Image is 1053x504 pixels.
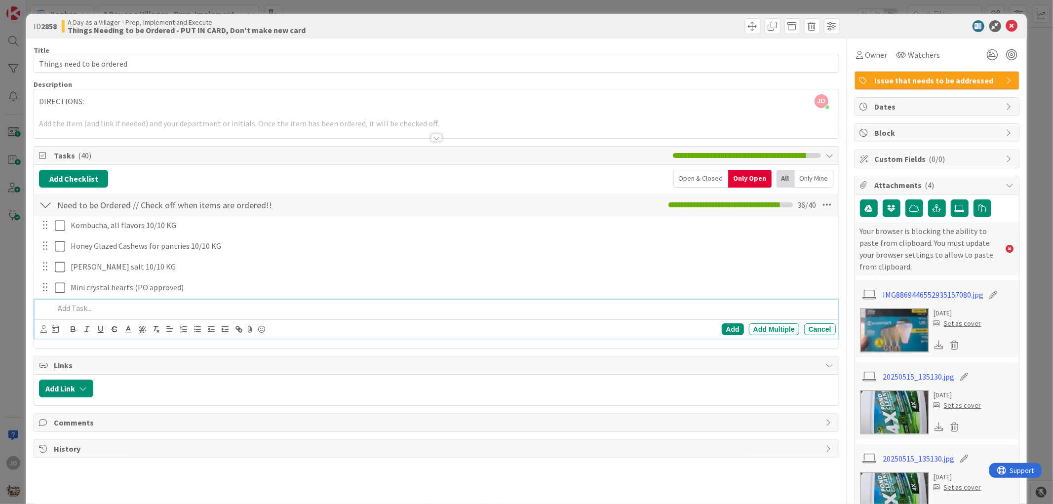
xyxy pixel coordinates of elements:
span: ID [34,20,57,32]
span: Comments [54,417,820,428]
span: Custom Fields [875,153,1001,165]
p: [PERSON_NAME] salt 10/10 KG [71,261,832,272]
div: All [777,170,795,188]
div: Set as cover [934,318,981,329]
b: 2858 [41,21,57,31]
div: [DATE] [934,390,981,400]
b: Things Needing to be Ordered - PUT IN CARD, Don't make new card [68,26,306,34]
div: Only Open [728,170,772,188]
span: Your browser is blocking the ability to paste from clipboard. You must update your browser settin... [860,225,1006,272]
a: 20250515_135130.jpg [883,453,954,465]
button: Add Link [39,380,93,397]
div: Set as cover [934,400,981,411]
span: Watchers [908,49,940,61]
span: History [54,443,820,455]
input: Add Checklist... [54,196,276,214]
div: [DATE] [934,472,981,482]
input: type card name here... [34,55,839,73]
span: 36 / 40 [798,199,817,211]
div: Open & Closed [673,170,728,188]
button: Add Checklist [39,170,108,188]
span: Links [54,359,820,371]
span: Tasks [54,150,667,161]
span: Owner [865,49,888,61]
span: A Day as a Villager - Prep, Implement and Execute [68,18,306,26]
div: Add [722,323,744,335]
p: Honey Glazed Cashews for pantries 10/10 KG [71,240,832,252]
a: 20250515_135130.jpg [883,371,954,383]
span: Support [21,1,45,13]
label: Title [34,46,49,55]
p: Mini crystal hearts (PO approved) [71,282,832,293]
span: JD [815,94,828,108]
div: Download [934,421,945,433]
div: Cancel [804,323,836,335]
div: Download [934,339,945,351]
span: Issue that needs to be addressed [875,75,1001,86]
span: ( 4 ) [925,180,935,190]
div: Set as cover [934,482,981,493]
a: IMG8869446552935157080.jpg [883,289,983,301]
div: Only Mine [795,170,834,188]
p: DIRECTIONS: [39,96,833,107]
span: ( 0/0 ) [929,154,945,164]
p: Kombucha, all flavors 10/10 KG [71,220,832,231]
div: Add Multiple [749,323,799,335]
span: Block [875,127,1001,139]
span: Attachments [875,179,1001,191]
span: Description [34,80,72,89]
span: Dates [875,101,1001,113]
span: ( 40 ) [78,151,91,160]
div: [DATE] [934,308,981,318]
